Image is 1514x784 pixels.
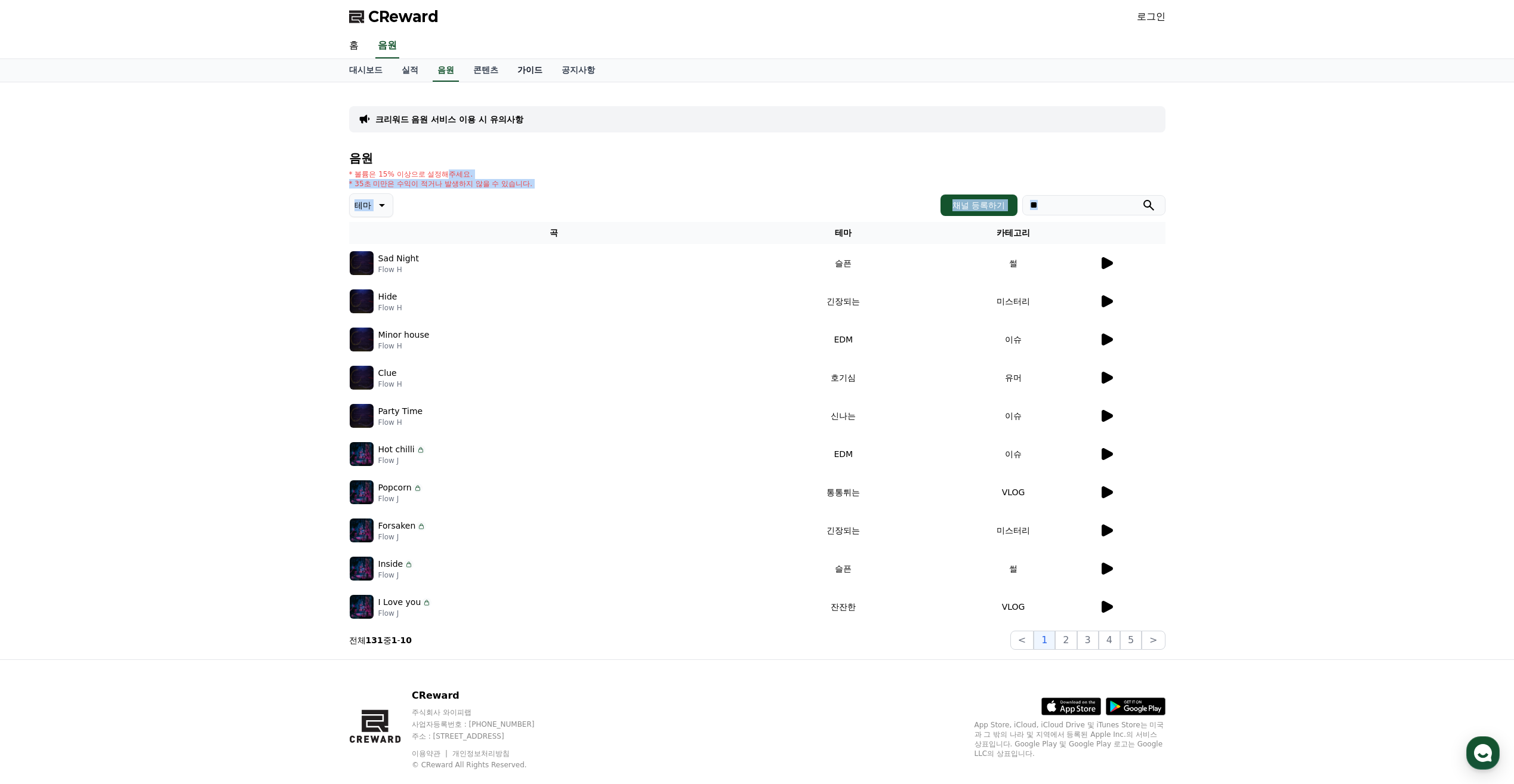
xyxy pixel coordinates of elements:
[929,511,1099,550] td: 미스터리
[975,720,1165,758] p: App Store, iCloud, iCloud Drive 및 iTunes Store는 미국과 그 밖의 나라 및 지역에서 등록된 Apple Inc.의 서비스 상표입니다. Goo...
[758,588,929,626] td: 잔잔한
[184,396,199,406] span: 설정
[929,588,1099,626] td: VLOG
[350,404,374,428] img: music
[758,473,929,511] td: 통통튀는
[350,480,374,504] img: music
[452,749,510,758] a: 개인정보처리방침
[349,152,1165,165] h4: 음원
[391,635,397,645] strong: 1
[758,222,929,244] th: 테마
[378,532,427,542] p: Flow J
[758,282,929,320] td: 긴장되는
[929,473,1099,511] td: VLOG
[929,320,1099,359] td: 이슈
[412,731,557,741] p: 주소 : [STREET_ADDRESS]
[350,442,374,466] img: music
[350,518,374,542] img: music
[375,113,523,125] a: 크리워드 음원 서비스 이용 시 유의사항
[929,222,1099,244] th: 카테고리
[366,635,383,645] strong: 131
[412,689,557,703] p: CReward
[378,291,397,303] p: Hide
[378,443,415,456] p: Hot chilli
[400,635,412,645] strong: 10
[378,609,432,618] p: Flow J
[368,7,439,26] span: CReward
[378,379,402,389] p: Flow H
[349,7,439,26] a: CReward
[1099,631,1120,650] button: 4
[378,570,414,580] p: Flow J
[1034,631,1055,650] button: 1
[109,397,124,406] span: 대화
[349,169,533,179] p: * 볼륨은 15% 이상으로 설정해주세요.
[378,405,423,418] p: Party Time
[378,520,416,532] p: Forsaken
[758,320,929,359] td: EDM
[378,329,430,341] p: Minor house
[929,282,1099,320] td: 미스터리
[412,720,557,729] p: 사업자등록번호 : [PHONE_NUMBER]
[349,634,412,646] p: 전체 중 -
[375,33,399,58] a: 음원
[340,33,368,58] a: 홈
[378,494,423,504] p: Flow J
[350,366,374,390] img: music
[4,378,79,408] a: 홈
[354,197,371,214] p: 테마
[758,511,929,550] td: 긴장되는
[378,558,403,570] p: Inside
[378,265,419,274] p: Flow H
[758,435,929,473] td: EDM
[340,59,392,82] a: 대시보드
[378,367,397,379] p: Clue
[508,59,552,82] a: 가이드
[349,179,533,189] p: * 35초 미만은 수익이 적거나 발생하지 않을 수 있습니다.
[350,595,374,619] img: music
[1137,10,1165,24] a: 로그인
[378,418,423,427] p: Flow H
[941,195,1017,216] button: 채널 등록하기
[929,359,1099,397] td: 유머
[433,59,459,82] a: 음원
[79,378,154,408] a: 대화
[464,59,508,82] a: 콘텐츠
[929,244,1099,282] td: 썰
[412,708,557,717] p: 주식회사 와이피랩
[758,550,929,588] td: 슬픈
[412,749,449,758] a: 이용약관
[1142,631,1165,650] button: >
[758,397,929,435] td: 신나는
[378,252,419,265] p: Sad Night
[154,378,229,408] a: 설정
[350,328,374,351] img: music
[350,289,374,313] img: music
[349,222,758,244] th: 곡
[1077,631,1099,650] button: 3
[349,193,393,217] button: 테마
[378,456,425,465] p: Flow J
[758,244,929,282] td: 슬픈
[378,303,402,313] p: Flow H
[552,59,605,82] a: 공지사항
[758,359,929,397] td: 호기심
[1055,631,1077,650] button: 2
[1010,631,1034,650] button: <
[1120,631,1142,650] button: 5
[350,557,374,581] img: music
[378,481,412,494] p: Popcorn
[392,59,428,82] a: 실적
[929,397,1099,435] td: 이슈
[38,396,45,406] span: 홈
[378,341,430,351] p: Flow H
[378,596,421,609] p: I Love you
[929,435,1099,473] td: 이슈
[412,760,557,770] p: © CReward All Rights Reserved.
[929,550,1099,588] td: 썰
[350,251,374,275] img: music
